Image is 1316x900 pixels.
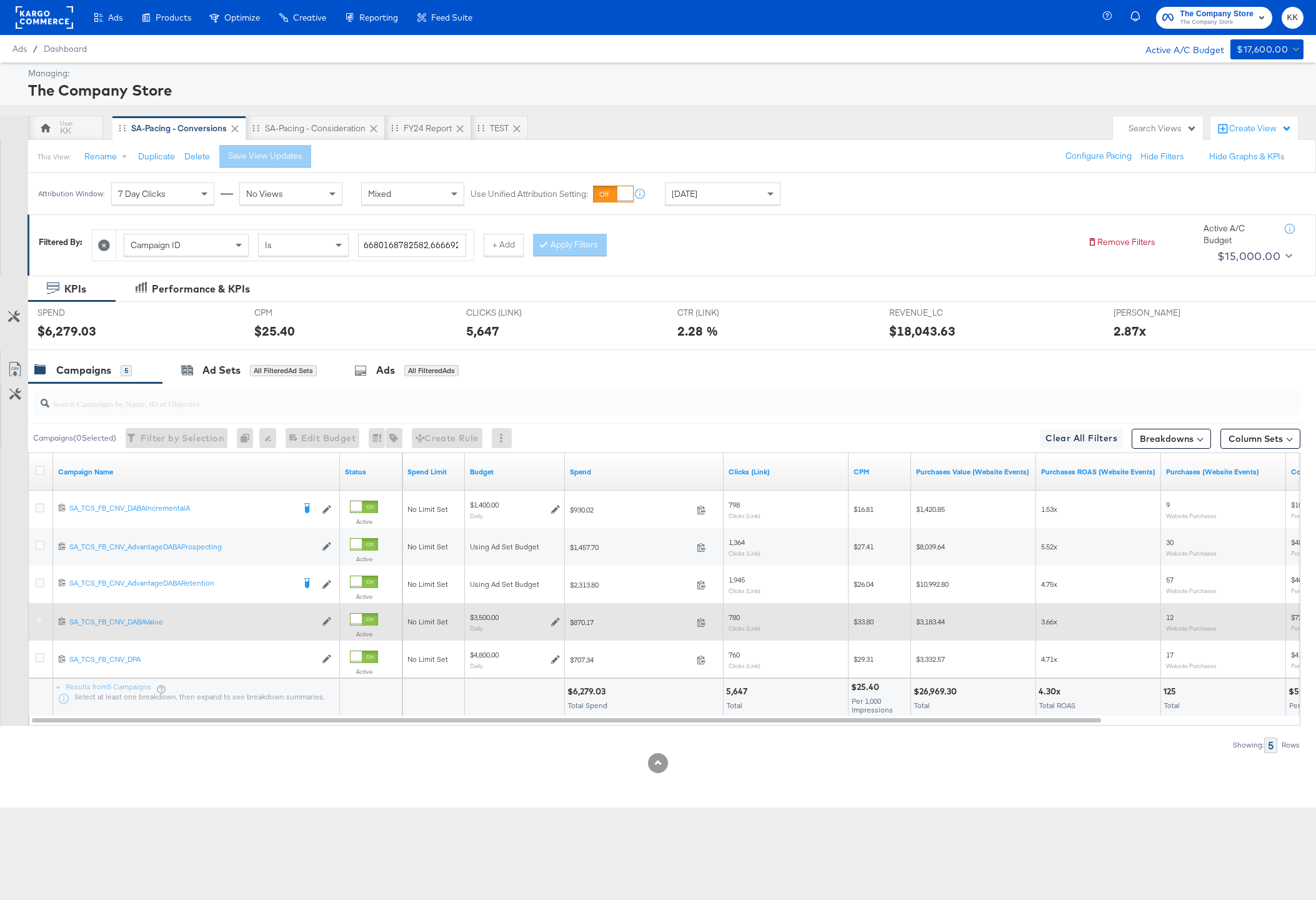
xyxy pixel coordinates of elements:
span: Is [265,239,272,251]
a: The average cost you've paid to have 1,000 impressions of your ad. [854,467,906,477]
span: Reporting [359,12,398,22]
span: SPEND [37,307,131,319]
div: FY24 Report [404,122,452,134]
span: 7 Day Clicks [118,188,166,199]
span: 9 [1166,500,1170,509]
div: Showing: [1232,741,1264,749]
span: CLICKS (LINK) [466,307,560,319]
span: CTR (LINK) [677,307,771,319]
a: The total amount spent to date. [570,467,719,477]
span: $3,183.44 [916,617,945,626]
div: KPIs [64,282,86,296]
div: 5 [121,365,132,376]
div: $25.40 [851,681,883,693]
span: 760 [729,650,740,659]
span: Clear All Filters [1045,431,1117,446]
button: Duplicate [138,151,175,162]
label: Active [350,667,378,676]
div: $26,969.30 [914,686,960,697]
span: $16.81 [854,504,874,514]
span: 1,364 [729,537,745,547]
sub: Daily [470,624,483,632]
div: $15,000.00 [1217,247,1280,266]
div: Drag to reorder tab [477,124,484,131]
span: Total [1164,701,1180,710]
div: Attribution Window: [37,189,105,198]
label: Active [350,592,378,601]
button: Clear All Filters [1040,429,1122,449]
button: Column Sets [1220,429,1300,449]
div: $3,500.00 [470,612,499,622]
sub: Website Purchases [1166,549,1217,557]
a: Your campaign name. [58,467,335,477]
div: Rows [1281,741,1300,749]
button: Rename [76,146,141,168]
div: 125 [1164,686,1180,697]
a: SA_TCS_FB_CNV_DABAValue [69,617,316,627]
span: $1,457.70 [570,542,692,552]
div: $1,400.00 [470,500,499,510]
div: SA_TCS_FB_CNV_AdvantageDABAProspecting [69,542,316,552]
span: No Limit Set [407,579,448,589]
span: $41.61 [1291,650,1311,659]
div: TEST [490,122,509,134]
sub: Website Purchases [1166,662,1217,669]
span: 3.66x [1041,617,1057,626]
sub: Clicks (Link) [729,662,760,669]
div: 2.87x [1114,322,1146,340]
sub: Daily [470,512,483,519]
span: The Company Store [1180,7,1254,21]
div: Campaigns [56,363,111,377]
div: Search Views [1129,122,1197,134]
div: Drag to reorder tab [252,124,259,131]
sub: Clicks (Link) [729,549,760,557]
div: 2.28 % [677,322,718,340]
span: $930.02 [570,505,692,514]
span: $10,992.80 [916,579,949,589]
span: 1.53x [1041,504,1057,514]
div: Active A/C Budget [1204,222,1272,246]
span: Total ROAS [1039,701,1075,710]
div: $6,279.03 [567,686,609,697]
sub: Website Purchases [1166,624,1217,632]
div: The Company Store [28,79,1300,101]
span: Ads [12,44,27,54]
sub: Clicks (Link) [729,624,760,632]
div: SA_TCS_FB_CNV_DPA [69,654,316,664]
span: 4.71x [1041,654,1057,664]
span: 57 [1166,575,1174,584]
div: $18,043.63 [889,322,955,340]
span: 12 [1166,612,1174,622]
div: 0 [237,428,259,448]
button: Delete [184,151,210,162]
div: This View: [37,152,71,162]
a: SA_TCS_FB_CNV_AdvantageDABARetention [69,578,294,591]
sub: Daily [470,662,483,669]
span: 5.52x [1041,542,1057,551]
span: [DATE] [672,188,697,199]
div: $17,600.00 [1237,42,1288,57]
span: Per 1,000 Impressions [852,696,893,714]
span: REVENUE_LC [889,307,983,319]
span: Total Spend [568,701,607,710]
span: 17 [1166,650,1174,659]
span: The Company Store [1180,17,1254,27]
span: $33.80 [854,617,874,626]
a: The maximum amount you're willing to spend on your ads, on average each day or over the lifetime ... [470,467,560,477]
a: The number of clicks on links appearing on your ad or Page that direct people to your sites off F... [729,467,844,477]
a: Shows the current state of your Ad Campaign. [345,467,397,477]
div: All Filtered Ad Sets [250,365,317,376]
div: $25.40 [254,322,295,340]
span: $103.34 [1291,500,1315,509]
a: Dashboard [44,44,87,54]
a: SA_TCS_FB_CNV_AdvantageDABAProspecting [69,542,316,552]
a: The total value of the purchase actions divided by spend tracked by your Custom Audience pixel on... [1041,467,1156,477]
span: KK [1287,11,1299,25]
span: $1,420.85 [916,504,945,514]
div: Filtered By: [39,236,82,248]
div: Ad Sets [202,363,241,377]
span: Products [156,12,191,22]
span: $26.04 [854,579,874,589]
span: No Limit Set [407,654,448,664]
